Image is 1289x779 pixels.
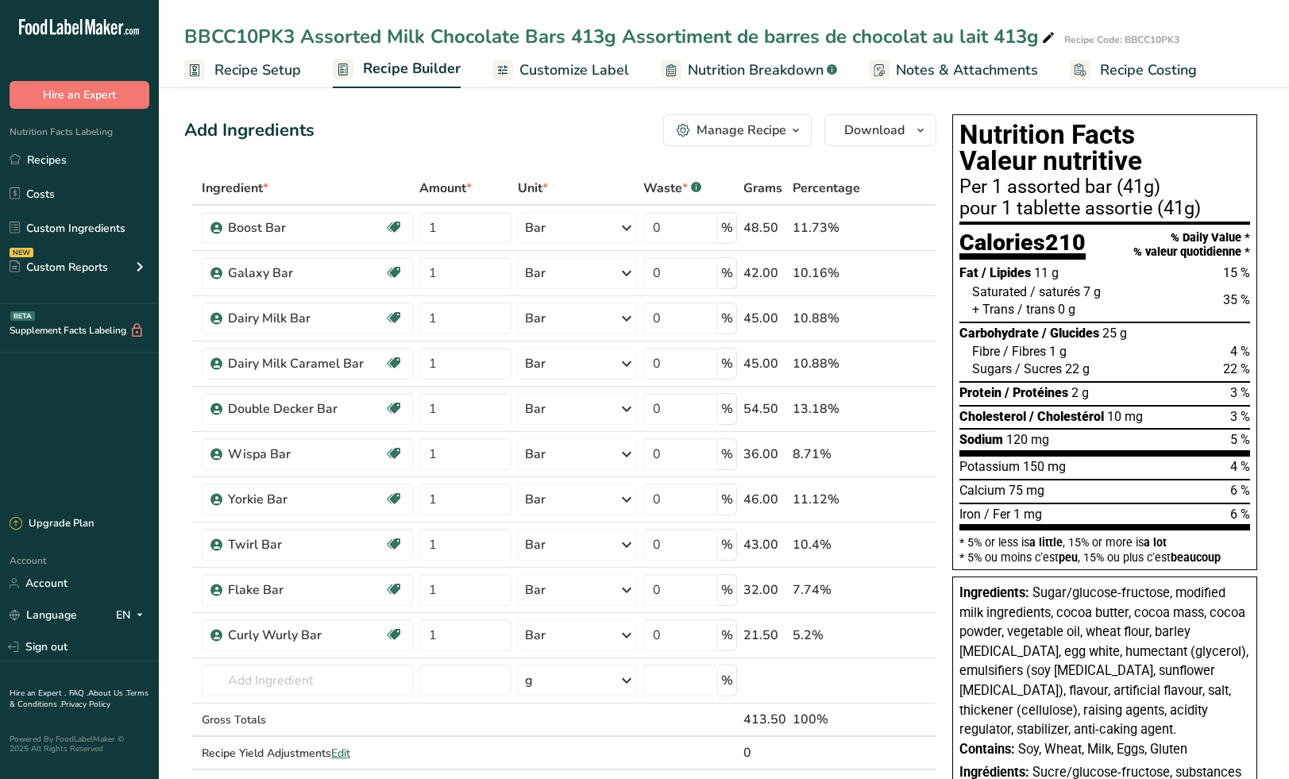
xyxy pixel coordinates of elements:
[1083,284,1101,299] span: 7 g
[743,179,782,198] span: Grams
[743,535,786,554] div: 43.00
[88,688,126,699] a: About Us .
[793,535,861,554] div: 10.4%
[10,688,149,710] a: Terms & Conditions .
[228,580,384,600] div: Flake Bar
[228,399,384,418] div: Double Decker Bar
[793,218,861,237] div: 11.73%
[10,259,108,276] div: Custom Reports
[184,118,315,144] div: Add Ingredients
[492,52,629,88] a: Customize Label
[202,179,268,198] span: Ingredient
[525,264,546,283] div: Bar
[228,309,384,328] div: Dairy Milk Bar
[10,81,149,109] button: Hire an Expert
[688,60,824,81] span: Nutrition Breakdown
[10,601,77,629] a: Language
[1223,292,1250,307] span: 35 %
[1144,536,1167,549] span: a lot
[1042,326,1099,341] span: / Glucides
[10,311,35,321] div: BETA
[525,445,546,464] div: Bar
[793,264,861,283] div: 10.16%
[525,218,546,237] div: Bar
[793,179,860,198] span: Percentage
[959,742,1015,757] span: Contains:
[1003,344,1046,359] span: / Fibres
[1230,385,1250,400] span: 3 %
[1017,302,1055,317] span: / trans
[525,535,546,554] div: Bar
[743,354,786,373] div: 45.00
[10,516,94,532] div: Upgrade Plan
[984,507,1010,522] span: / Fer
[184,52,301,88] a: Recipe Setup
[1034,265,1059,280] span: 11 g
[525,580,546,600] div: Bar
[525,490,546,509] div: Bar
[1013,507,1042,522] span: 1 mg
[1005,385,1068,400] span: / Protéines
[116,606,149,625] div: EN
[972,361,1012,376] span: Sugars
[10,735,149,754] div: Powered By FoodLabelMaker © 2025 All Rights Reserved
[519,60,629,81] span: Customize Label
[10,248,33,257] div: NEW
[1230,344,1250,359] span: 4 %
[793,445,861,464] div: 8.71%
[743,264,786,283] div: 42.00
[202,665,413,696] input: Add Ingredient
[184,22,1058,51] div: BBCC10PK3 Assorted Milk Chocolate Bars 413g Assortiment de barres de chocolat au lait 413g
[1230,432,1250,447] span: 5 %
[959,231,1086,260] div: Calories
[959,121,1250,175] h1: Nutrition Facts Valeur nutritive
[1030,284,1080,299] span: / saturés
[1006,432,1049,447] span: 120 mg
[1133,231,1250,259] div: % Daily Value * % valeur quotidienne *
[959,409,1026,424] span: Cholesterol
[1045,229,1086,256] span: 210
[959,459,1020,474] span: Potassium
[419,179,472,198] span: Amount
[525,309,546,328] div: Bar
[518,179,548,198] span: Unit
[959,199,1250,218] div: pour 1 tablette assortie (41g)
[869,52,1038,88] a: Notes & Attachments
[1059,551,1078,564] span: peu
[661,52,837,88] a: Nutrition Breakdown
[363,58,461,79] span: Recipe Builder
[844,121,905,140] span: Download
[1009,483,1044,498] span: 75 mg
[959,385,1001,400] span: Protein
[982,265,1031,280] span: / Lipides
[743,399,786,418] div: 54.50
[228,264,384,283] div: Galaxy Bar
[1023,459,1066,474] span: 150 mg
[228,445,384,464] div: Wispa Bar
[1230,409,1250,424] span: 3 %
[1029,409,1104,424] span: / Cholestérol
[525,671,533,690] div: g
[10,688,66,699] a: Hire an Expert .
[959,585,1029,600] span: Ingredients:
[1100,60,1197,81] span: Recipe Costing
[1235,725,1273,763] iframe: Intercom live chat
[959,178,1250,197] div: Per 1 assorted bar (41g)
[972,344,1000,359] span: Fibre
[1223,361,1250,376] span: 22 %
[331,746,350,761] span: Edit
[1107,409,1143,424] span: 10 mg
[959,530,1250,563] section: * 5% or less is , 15% or more is
[61,699,110,710] a: Privacy Policy
[959,483,1005,498] span: Calcium
[525,626,546,645] div: Bar
[743,580,786,600] div: 32.00
[1065,361,1090,376] span: 22 g
[743,743,786,762] div: 0
[959,326,1039,341] span: Carbohydrate
[228,535,384,554] div: Twirl Bar
[896,60,1038,81] span: Notes & Attachments
[959,507,981,522] span: Iron
[959,432,1003,447] span: Sodium
[1029,536,1063,549] span: a little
